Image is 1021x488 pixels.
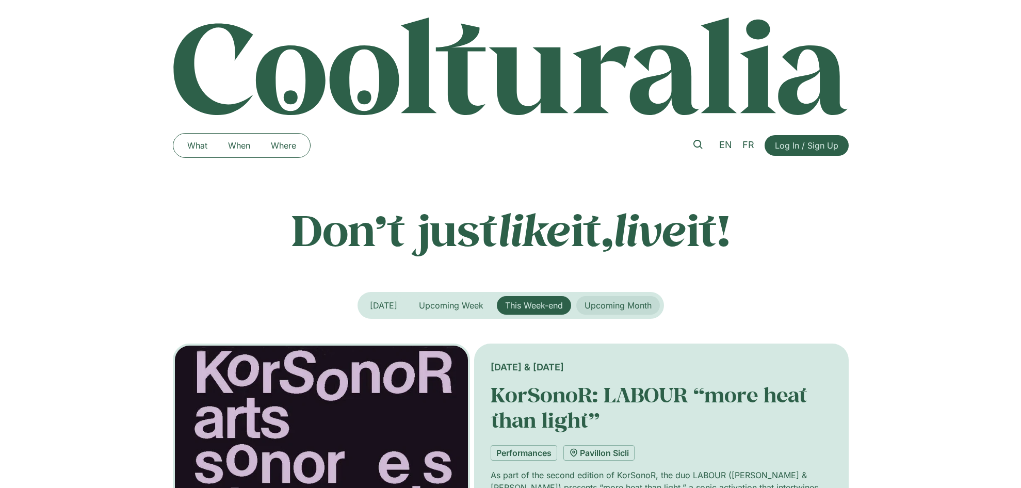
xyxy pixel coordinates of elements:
nav: Menu [177,137,306,154]
span: Log In / Sign Up [775,139,838,152]
a: Where [261,137,306,154]
span: EN [719,139,732,150]
a: Performances [491,445,557,461]
span: Upcoming Month [585,300,652,311]
span: [DATE] [370,300,397,311]
span: FR [742,139,754,150]
a: Pavillon Sicli [563,445,635,461]
a: KorSonoR: LABOUR “more heat than light” [491,381,807,433]
a: FR [737,138,759,153]
a: When [218,137,261,154]
em: live [613,201,687,258]
span: Upcoming Week [419,300,483,311]
div: [DATE] & [DATE] [491,360,832,374]
a: What [177,137,218,154]
a: EN [714,138,737,153]
p: Don’t just it, it! [173,204,849,255]
span: This Week-end [505,300,563,311]
a: Log In / Sign Up [765,135,849,156]
em: like [498,201,571,258]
